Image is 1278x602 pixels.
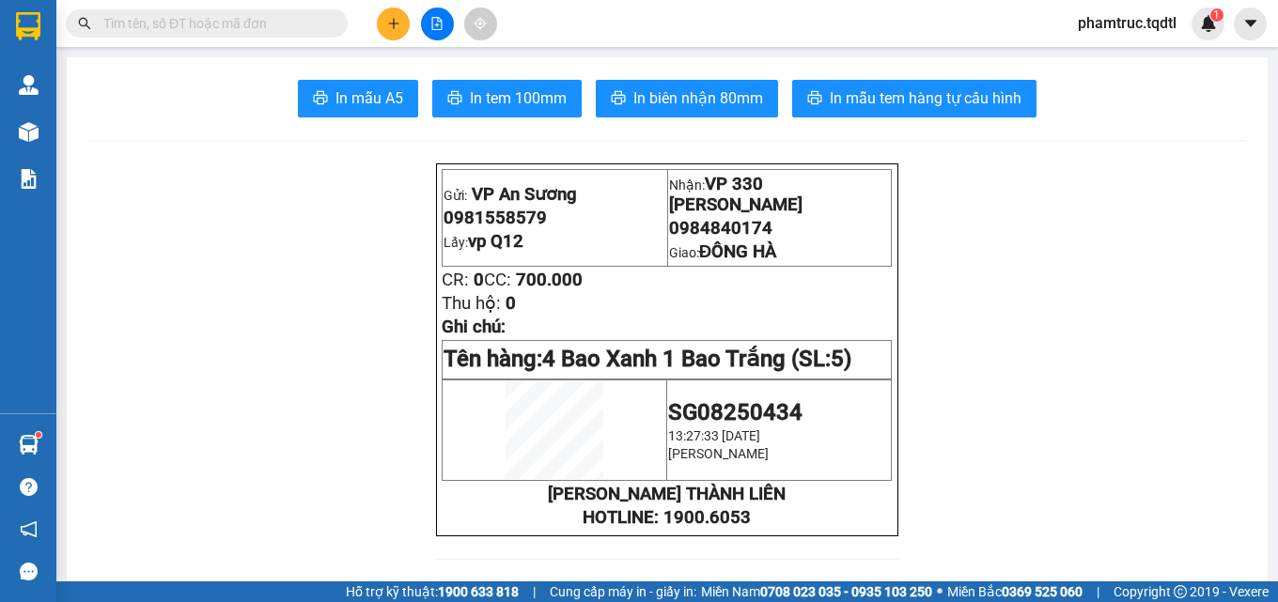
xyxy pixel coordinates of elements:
[430,17,444,30] span: file-add
[701,581,932,602] span: Miền Nam
[1210,8,1223,22] sup: 1
[596,80,778,117] button: printerIn biên nhận 80mm
[298,80,418,117] button: printerIn mẫu A5
[668,446,769,461] span: [PERSON_NAME]
[470,86,567,110] span: In tem 100mm
[20,478,38,496] span: question-circle
[468,231,523,252] span: vp Q12
[669,218,772,239] span: 0984840174
[19,122,39,142] img: warehouse-icon
[16,12,40,40] img: logo-vxr
[669,245,776,260] span: Giao:
[19,75,39,95] img: warehouse-icon
[1063,11,1192,35] span: phamtruc.tqdtl
[583,507,751,528] strong: HOTLINE: 1900.6053
[669,174,803,215] span: VP 330 [PERSON_NAME]
[830,86,1021,110] span: In mẫu tem hàng tự cấu hình
[831,346,851,372] span: 5)
[669,174,891,215] p: Nhận:
[447,90,462,108] span: printer
[937,588,943,595] span: ⚪️
[550,581,696,602] span: Cung cấp máy in - giấy in:
[548,484,786,504] strong: [PERSON_NAME] THÀNH LIÊN
[699,241,776,262] span: ĐÔNG HÀ
[947,581,1083,602] span: Miền Bắc
[335,86,403,110] span: In mẫu A5
[103,13,325,34] input: Tìm tên, số ĐT hoặc mã đơn
[516,270,583,290] span: 700.000
[444,208,547,228] span: 0981558579
[19,435,39,455] img: warehouse-icon
[807,90,822,108] span: printer
[611,90,626,108] span: printer
[542,346,851,372] span: 4 Bao Xanh 1 Bao Trắng (SL:
[438,584,519,599] strong: 1900 633 818
[387,17,400,30] span: plus
[421,8,454,40] button: file-add
[432,80,582,117] button: printerIn tem 100mm
[633,86,763,110] span: In biên nhận 80mm
[484,270,511,290] span: CC:
[1200,15,1217,32] img: icon-new-feature
[668,428,760,443] span: 13:27:33 [DATE]
[36,432,41,438] sup: 1
[346,581,519,602] span: Hỗ trợ kỹ thuật:
[442,270,469,290] span: CR:
[1002,584,1083,599] strong: 0369 525 060
[760,584,932,599] strong: 0708 023 035 - 0935 103 250
[19,169,39,189] img: solution-icon
[313,90,328,108] span: printer
[442,293,501,314] span: Thu hộ:
[78,17,91,30] span: search
[472,184,577,205] span: VP An Sương
[20,520,38,538] span: notification
[1213,8,1220,22] span: 1
[1097,581,1099,602] span: |
[792,80,1036,117] button: printerIn mẫu tem hàng tự cấu hình
[444,184,665,205] p: Gửi:
[444,235,523,250] span: Lấy:
[1234,8,1267,40] button: caret-down
[464,8,497,40] button: aim
[20,563,38,580] span: message
[377,8,410,40] button: plus
[1174,585,1187,598] span: copyright
[474,17,487,30] span: aim
[1242,15,1259,32] span: caret-down
[442,316,506,337] span: Ghi chú:
[444,346,851,372] span: Tên hàng:
[533,581,536,602] span: |
[506,293,516,314] span: 0
[474,270,484,290] span: 0
[668,399,803,425] span: SG08250434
